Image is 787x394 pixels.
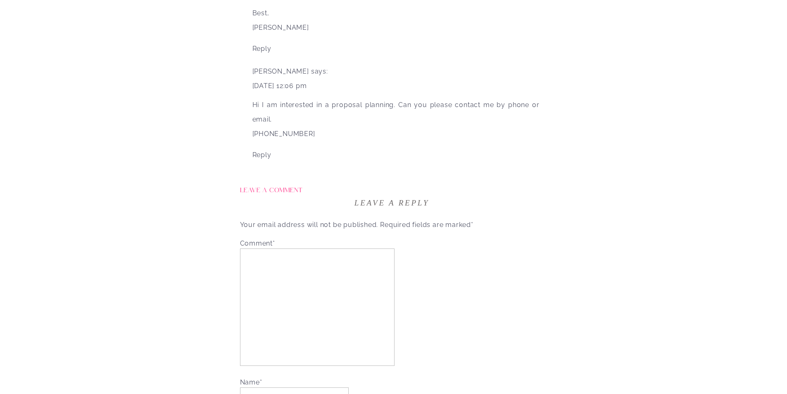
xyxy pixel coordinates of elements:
p: Hi I am interested in a proposal planning. Can you please contact me by phone or email. [PHONE_NU... [252,93,540,141]
a: Reply to Manny Toscano [252,151,271,159]
h3: Leave a Reply [240,196,544,210]
h2: Leave a comment [240,183,381,191]
a: Reply to Chris Doan [252,45,271,53]
label: Comment [240,239,544,248]
cite: [PERSON_NAME] [252,67,309,75]
span: says: [311,67,328,75]
a: [DATE] 12:06 pm [252,82,307,90]
span: Your email address will not be published. [240,221,378,229]
span: Required fields are marked [380,221,473,229]
label: Name [240,377,544,387]
p: Best, [PERSON_NAME] [252,2,540,35]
